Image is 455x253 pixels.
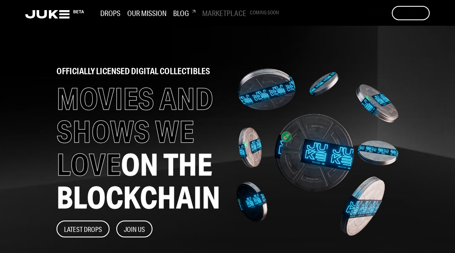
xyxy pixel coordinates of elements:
[56,146,220,215] span: ON THE BLOCKCHAIN
[56,221,110,237] button: Latest Drops
[366,8,383,17] span: LOGIN
[127,8,166,18] h3: Our Mission
[100,8,120,18] h3: Drops
[366,8,383,18] button: LOGIN
[116,221,153,237] button: Join Us
[392,6,430,20] button: SIGN UP
[56,82,220,214] h1: MOVIES AND SHOWS WE LOVE
[400,8,422,18] span: SIGN UP
[56,67,220,75] h2: officially licensed digital collectibles
[173,8,195,18] h3: Blog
